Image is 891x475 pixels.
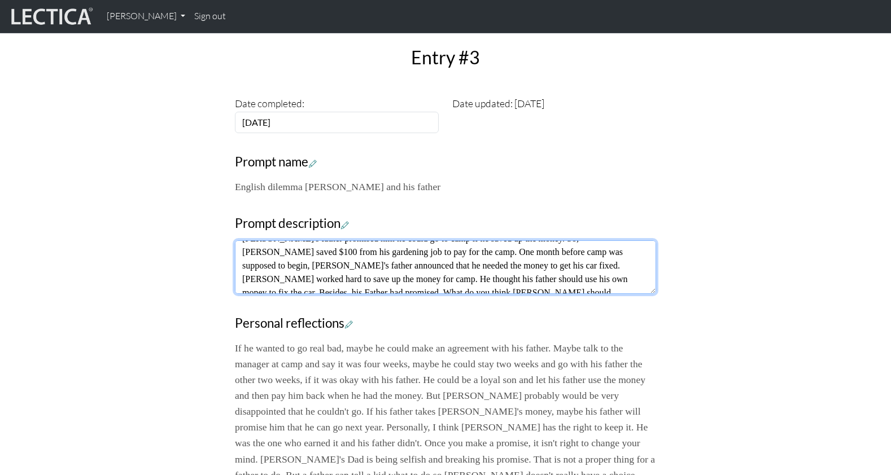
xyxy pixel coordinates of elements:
h3: Prompt name [235,155,656,170]
h2: Entry #3 [228,47,663,68]
h3: Prompt description [235,216,656,231]
p: English dilemma [PERSON_NAME] and his father [235,179,656,195]
a: [PERSON_NAME] [102,5,190,28]
div: Date updated: [DATE] [445,95,663,133]
label: Date completed: [235,95,304,111]
img: lecticalive [8,6,93,27]
a: Sign out [190,5,230,28]
h3: Personal reflections [235,316,656,331]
